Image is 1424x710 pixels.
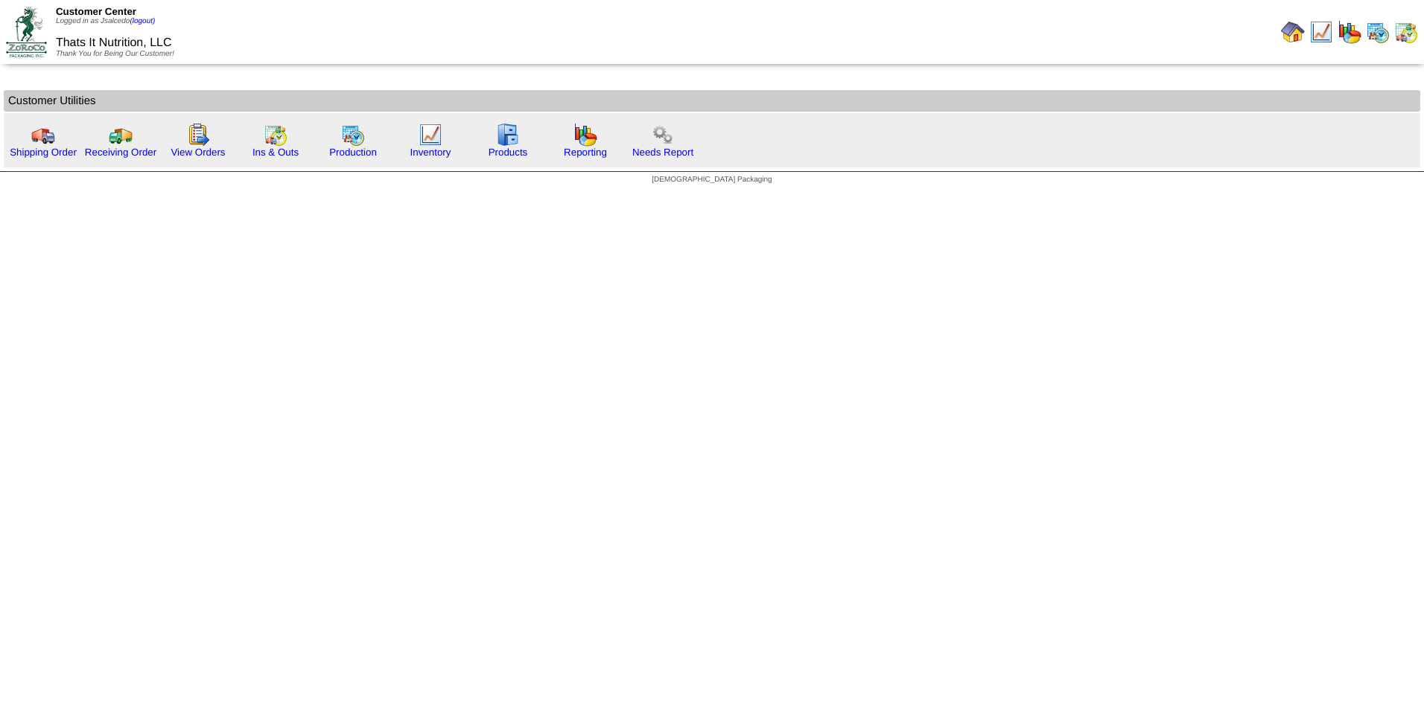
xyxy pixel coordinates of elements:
[652,176,772,184] span: [DEMOGRAPHIC_DATA] Packaging
[1366,20,1390,44] img: calendarprod.gif
[329,147,377,158] a: Production
[56,50,174,58] span: Thank You for Being Our Customer!
[489,147,528,158] a: Products
[264,123,287,147] img: calendarinout.gif
[632,147,693,158] a: Needs Report
[186,123,210,147] img: workorder.gif
[130,17,155,25] a: (logout)
[31,123,55,147] img: truck.gif
[564,147,607,158] a: Reporting
[1338,20,1361,44] img: graph.gif
[56,36,172,49] span: Thats It Nutrition, LLC
[496,123,520,147] img: cabinet.gif
[85,147,156,158] a: Receiving Order
[341,123,365,147] img: calendarprod.gif
[4,90,1420,112] td: Customer Utilities
[6,7,47,57] img: ZoRoCo_Logo(Green%26Foil)%20jpg.webp
[109,123,133,147] img: truck2.gif
[573,123,597,147] img: graph.gif
[410,147,451,158] a: Inventory
[252,147,299,158] a: Ins & Outs
[419,123,442,147] img: line_graph.gif
[56,17,155,25] span: Logged in as Jsalcedo
[1309,20,1333,44] img: line_graph.gif
[1394,20,1418,44] img: calendarinout.gif
[56,6,136,17] span: Customer Center
[651,123,675,147] img: workflow.png
[1281,20,1305,44] img: home.gif
[10,147,77,158] a: Shipping Order
[171,147,225,158] a: View Orders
